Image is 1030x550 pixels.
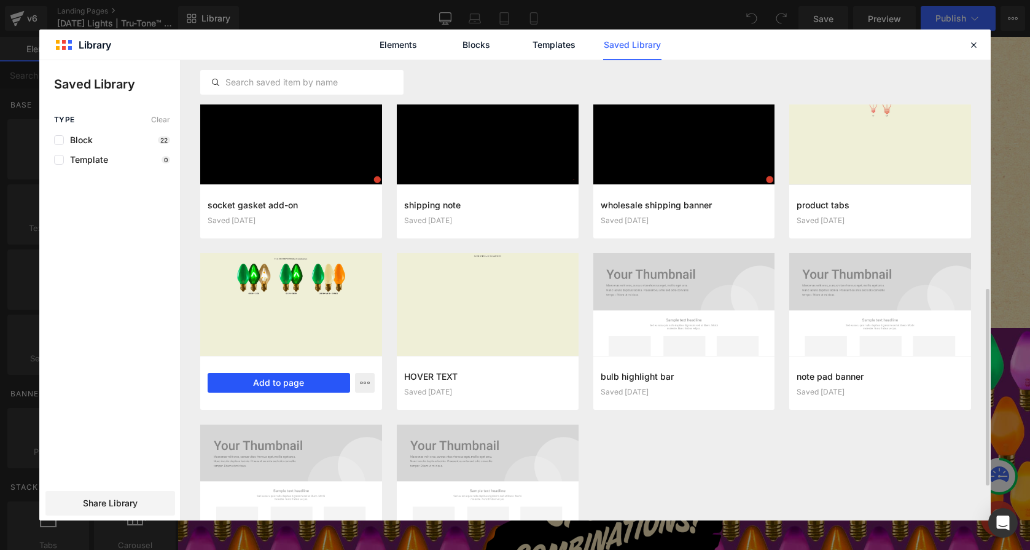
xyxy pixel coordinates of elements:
a: Blocks [447,29,505,60]
h3: wholesale shipping banner [601,198,768,211]
h3: HOVER TEXT [404,370,571,383]
input: Search saved item by name [201,75,403,90]
button: Add to page [208,373,350,393]
span: Type [54,116,75,124]
div: Saved [DATE] [797,216,964,225]
div: Saved [DATE] [404,388,571,396]
p: 22 [158,136,170,144]
p: 0 [162,156,170,163]
h3: note pad banner [797,370,964,383]
h3: shipping note [404,198,571,211]
span: Template [64,155,108,165]
a: Elements [369,29,427,60]
span: Clear [151,116,170,124]
p: OUR [DATE] SETS HAVE [427,61,779,81]
h3: socket gasket add-on [208,198,375,211]
div: Saved [DATE] [601,388,768,396]
p: DISAPPEARED INTO THE NIGHT [427,81,779,101]
span: Share Library [83,497,138,509]
div: Open Intercom Messenger [988,508,1018,538]
div: Saved [DATE] [404,216,571,225]
p: Saved Library [54,75,180,93]
h3: bulb highlight bar [601,370,768,383]
div: Saved [DATE] [208,216,375,225]
div: Saved [DATE] [797,388,964,396]
div: Chat widget toggle [803,464,839,500]
span: Block [64,135,93,145]
img: Chat Button [803,464,839,500]
a: Templates [525,29,583,60]
a: SHOP BULBS [552,242,654,270]
h3: product tabs [797,198,964,211]
a: Saved Library [603,29,661,60]
div: Saved [DATE] [601,216,768,225]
